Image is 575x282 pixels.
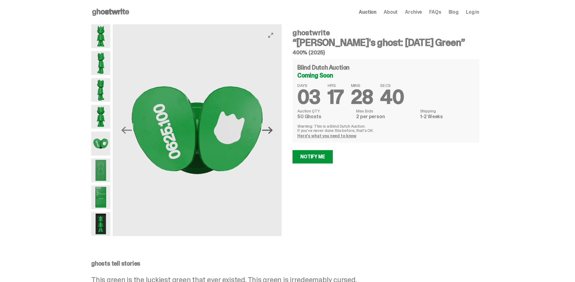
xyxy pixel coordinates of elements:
button: Previous [120,123,133,137]
span: 03 [297,84,320,110]
img: Schrodinger_Green_Hero_13.png [91,212,110,236]
p: ghosts tell stories [91,260,479,267]
a: Blog [449,10,459,15]
span: 17 [328,84,344,110]
h5: 400% (2025) [293,50,479,55]
h4: Blind Dutch Auction [297,64,349,70]
button: View full-screen [267,32,274,39]
dd: 2 per person [356,114,416,119]
h4: ghostwrite [293,29,479,36]
img: Schrodinger_Green_Hero_3.png [91,78,110,102]
img: Schrodinger_Green_Hero_12.png [91,185,110,209]
a: Log in [466,10,479,15]
img: Schrodinger_Green_Hero_6.png [91,105,110,129]
img: Schrodinger_Green_Hero_7.png [113,24,282,236]
img: Schrodinger_Green_Hero_1.png [91,24,110,48]
a: Auction [359,10,376,15]
a: Archive [405,10,422,15]
img: Schrodinger_Green_Hero_9.png [91,158,110,182]
p: Warning: This is a Blind Dutch Auction. If you’ve never done this before, that’s OK. [297,124,474,132]
img: Schrodinger_Green_Hero_2.png [91,51,110,75]
span: 40 [380,84,404,110]
span: SECS [380,83,404,88]
dd: 50 Ghosts [297,114,353,119]
h3: “[PERSON_NAME]'s ghost: [DATE] Green” [293,38,479,47]
img: Schrodinger_Green_Hero_7.png [91,132,110,155]
dt: Shipping [420,109,474,113]
a: FAQs [429,10,441,15]
a: Here's what you need to know [297,133,356,139]
span: HRS [328,83,344,88]
button: Next [261,123,274,137]
a: About [384,10,398,15]
div: Coming Soon [297,72,474,78]
dt: Auction QTY [297,109,353,113]
span: 28 [351,84,373,110]
dd: 1-2 Weeks [420,114,474,119]
span: MINS [351,83,373,88]
dt: Max Bids [356,109,416,113]
a: Notify Me [293,150,333,163]
span: DAYS [297,83,320,88]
